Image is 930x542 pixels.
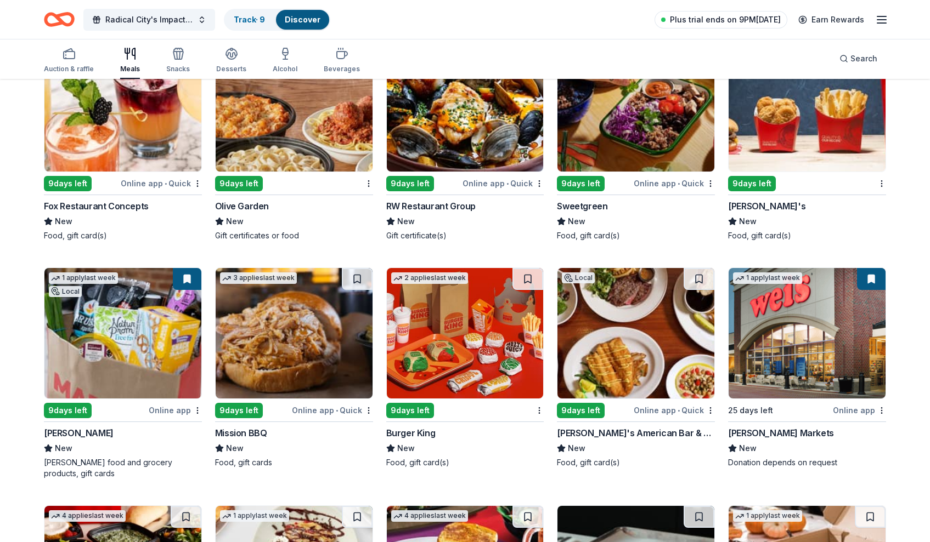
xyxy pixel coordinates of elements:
[386,41,544,241] a: Image for RW Restaurant GroupLocal9days leftOnline app•QuickRW Restaurant GroupNewGift certificat...
[44,403,92,418] div: 9 days left
[234,15,265,24] a: Track· 9
[386,426,436,440] div: Burger King
[386,230,544,241] div: Gift certificate(s)
[557,403,605,418] div: 9 days left
[728,230,886,241] div: Food, gift card(s)
[149,403,202,417] div: Online app
[105,13,193,26] span: Radical City's Impact Team presents - November's Turkey Drive
[391,272,468,284] div: 2 applies last week
[386,267,544,468] a: Image for Burger King2 applieslast week9days leftBurger KingNewFood, gift card(s)
[215,267,373,468] a: Image for Mission BBQ3 applieslast week9days leftOnline app•QuickMission BBQNewFood, gift cards
[386,199,476,213] div: RW Restaurant Group
[216,65,246,73] div: Desserts
[216,43,246,79] button: Desserts
[120,43,140,79] button: Meals
[506,179,509,188] span: •
[557,41,715,241] a: Image for Sweetgreen1 applylast week9days leftOnline app•QuickSweetgreenNewFood, gift card(s)
[215,403,263,418] div: 9 days left
[397,442,415,455] span: New
[215,176,263,191] div: 9 days left
[792,10,871,30] a: Earn Rewards
[391,510,468,522] div: 4 applies last week
[44,41,201,172] img: Image for Fox Restaurant Concepts
[729,268,886,398] img: Image for Weis Markets
[215,457,373,468] div: Food, gift cards
[831,48,886,70] button: Search
[44,457,202,479] div: [PERSON_NAME] food and grocery products, gift cards
[557,426,715,440] div: [PERSON_NAME]'s American Bar & Restaurant
[44,7,75,32] a: Home
[49,510,126,522] div: 4 applies last week
[728,199,805,213] div: [PERSON_NAME]'s
[83,9,215,31] button: Radical City's Impact Team presents - November's Turkey Drive
[386,176,434,191] div: 9 days left
[728,267,886,468] a: Image for Weis Markets1 applylast week25 days leftOnline app[PERSON_NAME] MarketsNewDonation depe...
[387,268,544,398] img: Image for Burger King
[273,65,297,73] div: Alcohol
[463,176,544,190] div: Online app Quick
[557,41,714,172] img: Image for Sweetgreen
[728,426,834,440] div: [PERSON_NAME] Markets
[224,9,330,31] button: Track· 9Discover
[166,65,190,73] div: Snacks
[220,510,289,522] div: 1 apply last week
[44,199,149,213] div: Fox Restaurant Concepts
[215,426,267,440] div: Mission BBQ
[557,267,715,468] a: Image for Clyde's American Bar & RestaurantLocal9days leftOnline app•Quick[PERSON_NAME]'s America...
[44,41,202,241] a: Image for Fox Restaurant Concepts9days leftOnline app•QuickFox Restaurant ConceptsNewFood, gift c...
[44,43,94,79] button: Auction & raffle
[285,15,320,24] a: Discover
[739,215,757,228] span: New
[215,230,373,241] div: Gift certificates or food
[220,272,297,284] div: 3 applies last week
[850,52,877,65] span: Search
[386,457,544,468] div: Food, gift card(s)
[226,215,244,228] span: New
[729,41,886,172] img: Image for Wendy's
[292,403,373,417] div: Online app Quick
[562,272,595,283] div: Local
[739,442,757,455] span: New
[557,199,607,213] div: Sweetgreen
[557,268,714,398] img: Image for Clyde's American Bar & Restaurant
[324,43,360,79] button: Beverages
[568,215,585,228] span: New
[728,404,773,417] div: 25 days left
[120,65,140,73] div: Meals
[833,403,886,417] div: Online app
[226,442,244,455] span: New
[55,442,72,455] span: New
[386,403,434,418] div: 9 days left
[44,426,114,440] div: [PERSON_NAME]
[216,41,373,172] img: Image for Olive Garden
[165,179,167,188] span: •
[568,442,585,455] span: New
[557,230,715,241] div: Food, gift card(s)
[733,272,802,284] div: 1 apply last week
[678,406,680,415] span: •
[557,176,605,191] div: 9 days left
[166,43,190,79] button: Snacks
[397,215,415,228] span: New
[55,215,72,228] span: New
[655,11,787,28] a: Plus trial ends on 9PM[DATE]
[121,176,202,190] div: Online app Quick
[634,403,715,417] div: Online app Quick
[733,510,802,522] div: 1 apply last week
[44,267,202,479] a: Image for MARTIN'S1 applylast weekLocal9days leftOnline app[PERSON_NAME]New[PERSON_NAME] food and...
[634,176,715,190] div: Online app Quick
[728,176,776,191] div: 9 days left
[44,65,94,73] div: Auction & raffle
[670,13,781,26] span: Plus trial ends on 9PM[DATE]
[336,406,338,415] span: •
[44,268,201,398] img: Image for MARTIN'S
[678,179,680,188] span: •
[324,65,360,73] div: Beverages
[49,286,82,297] div: Local
[557,457,715,468] div: Food, gift card(s)
[387,41,544,172] img: Image for RW Restaurant Group
[216,268,373,398] img: Image for Mission BBQ
[728,457,886,468] div: Donation depends on request
[728,41,886,241] a: Image for Wendy's1 applylast week9days left[PERSON_NAME]'sNewFood, gift card(s)
[215,41,373,241] a: Image for Olive Garden4 applieslast week9days leftOlive GardenNewGift certificates or food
